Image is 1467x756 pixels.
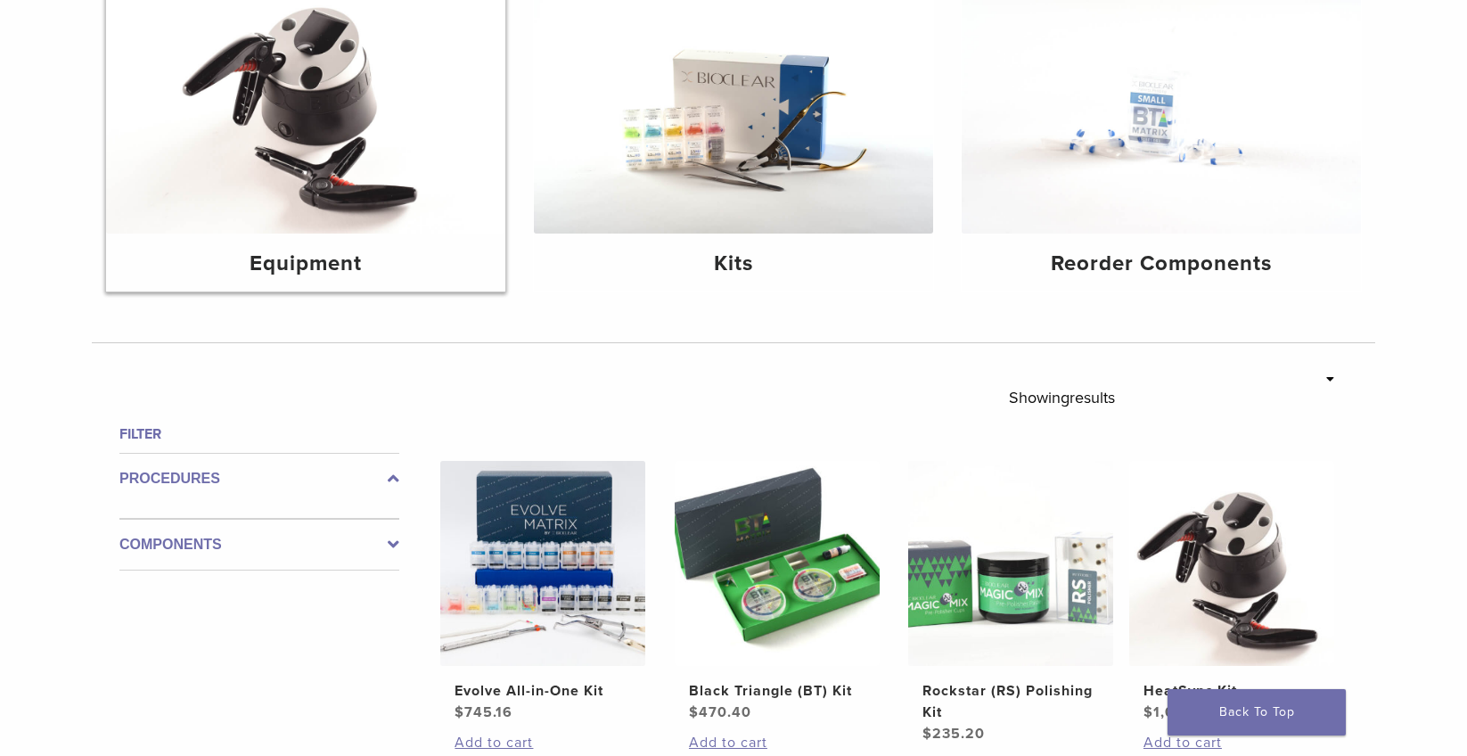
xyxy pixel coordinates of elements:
bdi: 470.40 [689,703,751,721]
span: $ [455,703,464,721]
a: Add to cart: “Black Triangle (BT) Kit” [689,732,865,753]
a: Black Triangle (BT) KitBlack Triangle (BT) Kit $470.40 [674,461,881,723]
img: Black Triangle (BT) Kit [675,461,880,666]
h2: Black Triangle (BT) Kit [689,680,865,702]
h2: Rockstar (RS) Polishing Kit [922,680,1099,723]
img: Rockstar (RS) Polishing Kit [908,461,1113,666]
a: Add to cart: “Evolve All-in-One Kit” [455,732,631,753]
a: Back To Top [1168,689,1346,735]
a: Add to cart: “HeatSync Kit” [1143,732,1320,753]
p: Showing results [1009,379,1115,416]
label: Procedures [119,468,399,489]
h2: HeatSync Kit [1143,680,1320,702]
h4: Reorder Components [976,248,1347,280]
img: Evolve All-in-One Kit [440,461,645,666]
span: $ [689,703,699,721]
img: HeatSync Kit [1129,461,1334,666]
h4: Filter [119,423,399,445]
h4: Equipment [120,248,491,280]
a: HeatSync KitHeatSync Kit $1,041.70 [1128,461,1336,723]
a: Rockstar (RS) Polishing KitRockstar (RS) Polishing Kit $235.20 [907,461,1115,744]
bdi: 235.20 [922,725,985,743]
a: Evolve All-in-One KitEvolve All-in-One Kit $745.16 [439,461,647,723]
span: $ [922,725,932,743]
bdi: 745.16 [455,703,512,721]
h4: Kits [548,248,919,280]
label: Components [119,534,399,555]
span: $ [1143,703,1153,721]
bdi: 1,041.70 [1143,703,1214,721]
h2: Evolve All-in-One Kit [455,680,631,702]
